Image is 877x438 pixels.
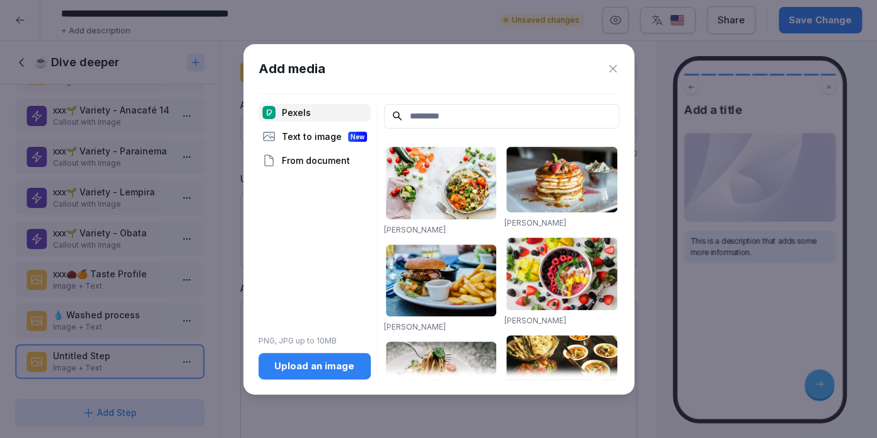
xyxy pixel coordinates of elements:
[506,335,617,396] img: pexels-photo-958545.jpeg
[269,359,361,373] div: Upload an image
[386,147,497,219] img: pexels-photo-1640777.jpeg
[258,152,371,170] div: From document
[258,335,371,347] p: PNG, JPG up to 10MB
[258,128,371,146] div: Text to image
[504,316,566,325] a: [PERSON_NAME]
[262,106,276,119] img: pexels.png
[506,238,617,310] img: pexels-photo-1099680.jpeg
[258,104,371,122] div: Pexels
[386,342,497,414] img: pexels-photo-1279330.jpeg
[386,245,497,317] img: pexels-photo-70497.jpeg
[258,59,325,78] h1: Add media
[504,218,566,228] a: [PERSON_NAME]
[258,353,371,379] button: Upload an image
[348,132,367,142] div: New
[506,147,617,213] img: pexels-photo-376464.jpeg
[384,322,446,331] a: [PERSON_NAME]
[384,225,446,234] a: [PERSON_NAME]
